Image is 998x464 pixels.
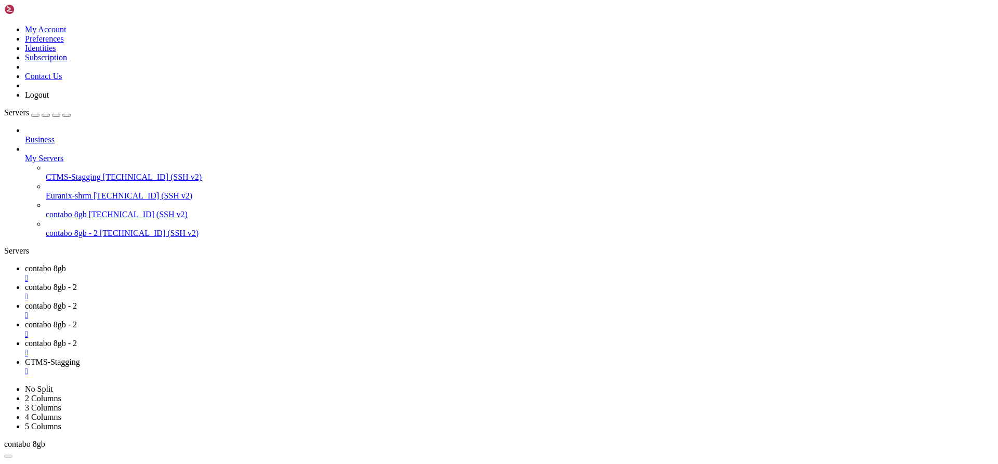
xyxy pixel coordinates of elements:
a:  [25,311,994,320]
a: contabo 8gb - 2 [25,320,994,339]
a: contabo 8gb - 2 [25,283,994,301]
a: Preferences [25,34,64,43]
a: 5 Columns [25,422,61,431]
li: Euranix-shrm [TECHNICAL_ID] (SSH v2) [46,182,994,201]
a:  [25,273,994,283]
span: Servers [4,108,29,117]
a: Logout [25,90,49,99]
a:  [25,348,994,357]
img: Shellngn [4,4,64,15]
a: Contact Us [25,72,62,81]
a: My Account [25,25,67,34]
span: [TECHNICAL_ID] (SSH v2) [100,229,199,237]
a: 3 Columns [25,403,61,412]
span: contabo 8gb - 2 [25,283,77,291]
a: CTMS-Stagging [25,357,994,376]
span: Euranix-shrm [46,191,91,200]
a: CTMS-Stagging [TECHNICAL_ID] (SSH v2) [46,173,994,182]
a: Identities [25,44,56,52]
a: contabo 8gb - 2 [TECHNICAL_ID] (SSH v2) [46,229,994,238]
a:  [25,292,994,301]
span: My Servers [25,154,63,163]
span: [TECHNICAL_ID] (SSH v2) [94,191,192,200]
span: CTMS-Stagging [46,173,101,181]
li: My Servers [25,144,994,238]
a: Euranix-shrm [TECHNICAL_ID] (SSH v2) [46,191,994,201]
span: [TECHNICAL_ID] (SSH v2) [89,210,188,219]
a: contabo 8gb - 2 [25,339,994,357]
span: contabo 8gb - 2 [25,339,77,348]
a:  [25,367,994,376]
span: Business [25,135,55,144]
a:  [25,329,994,339]
span: contabo 8gb - 2 [25,320,77,329]
span: [TECHNICAL_ID] (SSH v2) [103,173,202,181]
a: contabo 8gb [25,264,994,283]
li: CTMS-Stagging [TECHNICAL_ID] (SSH v2) [46,163,994,182]
a: 2 Columns [25,394,61,403]
a: Business [25,135,994,144]
span: contabo 8gb - 2 [46,229,98,237]
a: contabo 8gb [TECHNICAL_ID] (SSH v2) [46,210,994,219]
span: contabo 8gb [4,440,45,448]
li: contabo 8gb - 2 [TECHNICAL_ID] (SSH v2) [46,219,994,238]
span: contabo 8gb [46,210,87,219]
a: No Split [25,385,53,393]
span: contabo 8gb [25,264,66,273]
li: contabo 8gb [TECHNICAL_ID] (SSH v2) [46,201,994,219]
span: CTMS-Stagging [25,357,80,366]
div: Servers [4,246,994,256]
span: contabo 8gb - 2 [25,301,77,310]
a: Subscription [25,53,67,62]
a: Servers [4,108,71,117]
a: 4 Columns [25,413,61,421]
li: Business [25,126,994,144]
a: contabo 8gb - 2 [25,301,994,320]
a: My Servers [25,154,994,163]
